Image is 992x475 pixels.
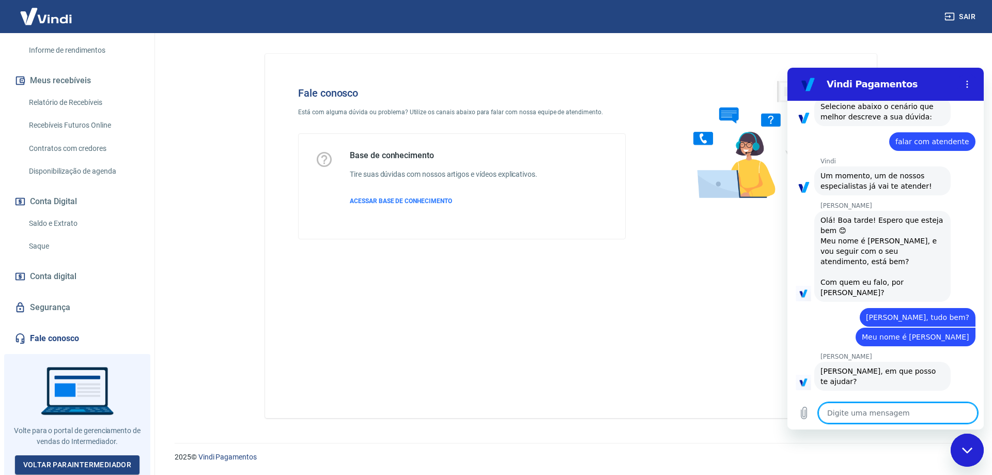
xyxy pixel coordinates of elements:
[25,115,142,136] a: Recebíveis Futuros Online
[350,196,537,206] a: ACESSAR BASE DE CONHECIMENTO
[175,452,967,463] p: 2025 ©
[298,87,626,99] h4: Fale conosco
[942,7,980,26] button: Sair
[787,68,984,430] iframe: Janela de mensagens
[25,161,142,182] a: Disponibilização de agenda
[25,92,142,113] a: Relatório de Recebíveis
[951,434,984,467] iframe: Botão para abrir a janela de mensagens, conversa em andamento
[25,213,142,234] a: Saldo e Extrato
[25,236,142,257] a: Saque
[12,327,142,350] a: Fale conosco
[25,138,142,159] a: Contratos com credores
[673,70,830,208] img: Fale conosco
[12,190,142,213] button: Conta Digital
[12,296,142,319] a: Segurança
[12,69,142,92] button: Meus recebíveis
[350,169,537,180] h6: Tire suas dúvidas com nossos artigos e vídeos explicativos.
[30,269,76,284] span: Conta digital
[350,150,537,161] h5: Base de conhecimento
[198,453,257,461] a: Vindi Pagamentos
[298,108,626,117] p: Está com alguma dúvida ou problema? Utilize os canais abaixo para falar com nossa equipe de atend...
[25,40,142,61] a: Informe de rendimentos
[12,265,142,288] a: Conta digital
[15,455,140,474] a: Voltar paraIntermediador
[350,197,452,205] span: ACESSAR BASE DE CONHECIMENTO
[12,1,80,32] img: Vindi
